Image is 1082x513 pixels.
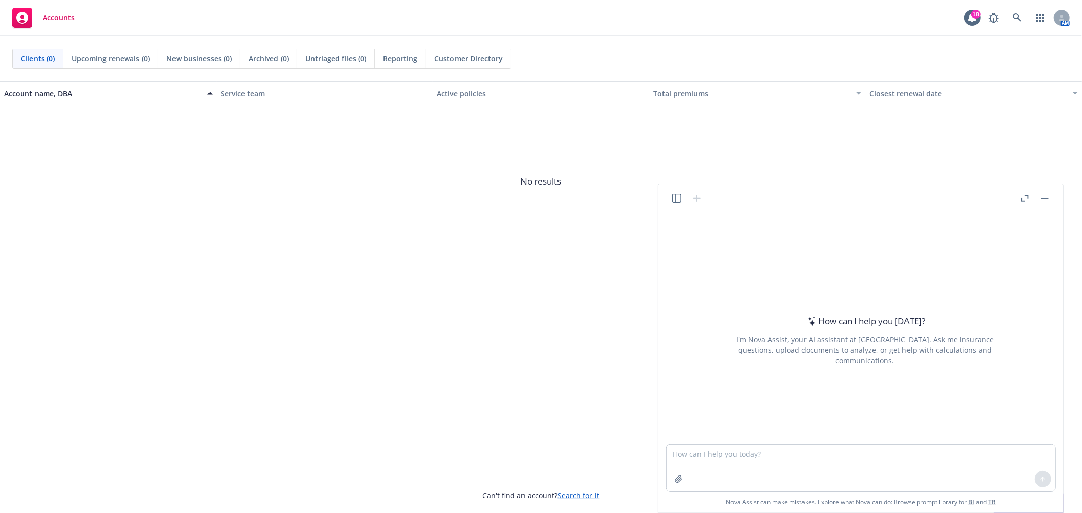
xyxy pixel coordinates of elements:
[221,88,429,99] div: Service team
[383,53,417,64] span: Reporting
[72,53,150,64] span: Upcoming renewals (0)
[249,53,289,64] span: Archived (0)
[558,491,600,500] a: Search for it
[166,53,232,64] span: New businesses (0)
[21,53,55,64] span: Clients (0)
[305,53,366,64] span: Untriaged files (0)
[1007,8,1027,28] a: Search
[971,10,981,19] div: 18
[4,88,201,99] div: Account name, DBA
[433,81,649,105] button: Active policies
[653,88,851,99] div: Total premiums
[726,492,996,512] span: Nova Assist can make mistakes. Explore what Nova can do: Browse prompt library for and
[483,490,600,501] span: Can't find an account?
[8,4,79,32] a: Accounts
[805,315,926,328] div: How can I help you [DATE]?
[434,53,503,64] span: Customer Directory
[437,88,645,99] div: Active policies
[43,14,75,22] span: Accounts
[649,81,866,105] button: Total premiums
[869,88,1067,99] div: Closest renewal date
[988,498,996,506] a: TR
[968,498,974,506] a: BI
[722,334,1007,366] div: I'm Nova Assist, your AI assistant at [GEOGRAPHIC_DATA]. Ask me insurance questions, upload docum...
[984,8,1004,28] a: Report a Bug
[1030,8,1051,28] a: Switch app
[217,81,433,105] button: Service team
[865,81,1082,105] button: Closest renewal date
